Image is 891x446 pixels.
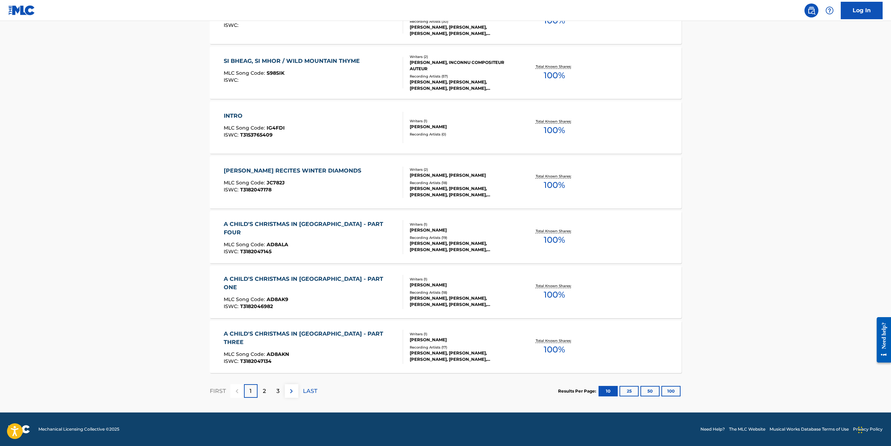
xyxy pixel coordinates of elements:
button: 50 [640,386,660,396]
a: A CHILD'S CHRISTMAS IN [GEOGRAPHIC_DATA] - PART FOURMLC Song Code:AD8ALAISWC:T3182047145Writers (... [210,211,682,263]
span: T3182047145 [240,248,272,255]
span: 100 % [544,179,565,191]
span: ISWC : [224,132,240,138]
a: Need Help? [700,426,725,432]
button: 10 [599,386,618,396]
p: Total Known Shares: [536,174,573,179]
a: SI BHEAG, SI MHOR / WILD MOUNTAIN THYMEMLC Song Code:S98SIKISWC:Writers (2)[PERSON_NAME], INCONNU... [210,46,682,99]
span: 100 % [544,234,565,246]
iframe: Chat Widget [856,412,891,446]
a: A CHILD'S CHRISTMAS IN [GEOGRAPHIC_DATA] - PART THREEMLC Song Code:AD8AKNISWC:T3182047134Writers ... [210,321,682,373]
div: Recording Artists ( 0 ) [410,132,515,137]
p: Total Known Shares: [536,119,573,124]
div: [PERSON_NAME], [PERSON_NAME], [PERSON_NAME], [PERSON_NAME], [PERSON_NAME] [410,350,515,363]
div: Drag [858,419,862,440]
span: JC782J [267,180,285,186]
span: ISWC : [224,248,240,255]
span: 100 % [544,343,565,356]
div: [PERSON_NAME], [PERSON_NAME], [PERSON_NAME], [PERSON_NAME], [PERSON_NAME] [410,295,515,308]
div: Writers ( 2 ) [410,54,515,59]
img: help [825,6,834,15]
img: right [287,387,296,395]
div: [PERSON_NAME], [PERSON_NAME], [PERSON_NAME], [PERSON_NAME], [PERSON_NAME] [410,240,515,253]
span: AD8ALA [267,241,288,248]
span: T3153765409 [240,132,273,138]
span: ISWC : [224,77,240,83]
span: S98SIK [267,70,284,76]
span: MLC Song Code : [224,125,267,131]
p: 2 [263,387,266,395]
span: T3182047134 [240,358,272,364]
div: [PERSON_NAME], INCONNU COMPOSITEUR AUTEUR [410,59,515,72]
span: T3182046982 [240,303,273,309]
img: search [807,6,816,15]
div: [PERSON_NAME], [PERSON_NAME], [PERSON_NAME], [PERSON_NAME], [PERSON_NAME] [410,185,515,198]
p: FIRST [210,387,226,395]
div: [PERSON_NAME] [410,337,515,343]
span: MLC Song Code : [224,70,267,76]
span: 100 % [544,124,565,137]
p: Total Known Shares: [536,338,573,343]
button: 25 [619,386,639,396]
img: MLC Logo [8,5,35,15]
a: Public Search [804,3,818,17]
div: Writers ( 1 ) [410,118,515,124]
span: MLC Song Code : [224,351,267,357]
a: A CHILD'S CHRISTMAS IN [GEOGRAPHIC_DATA] - PART ONEMLC Song Code:AD8AK9ISWC:T3182046982Writers (1... [210,266,682,318]
span: ISWC : [224,187,240,193]
span: ISWC : [224,303,240,309]
span: MLC Song Code : [224,180,267,186]
div: Writers ( 1 ) [410,331,515,337]
div: Recording Artists ( 17 ) [410,345,515,350]
p: 1 [250,387,252,395]
div: Writers ( 1 ) [410,222,515,227]
p: Total Known Shares: [536,283,573,288]
div: Recording Artists ( 30 ) [410,19,515,24]
span: ISWC : [224,22,240,28]
iframe: Resource Center [871,312,891,368]
p: 3 [276,387,280,395]
a: [PERSON_NAME] RECITES WINTER DIAMONDSMLC Song Code:JC782JISWC:T3182047178Writers (2)[PERSON_NAME]... [210,156,682,209]
div: Writers ( 2 ) [410,167,515,172]
a: Log In [841,2,883,19]
span: MLC Song Code : [224,241,267,248]
div: Recording Artists ( 19 ) [410,235,515,240]
span: AD8AK9 [267,296,288,302]
div: Writers ( 1 ) [410,277,515,282]
div: [PERSON_NAME], [PERSON_NAME] [410,172,515,178]
div: [PERSON_NAME] [410,282,515,288]
span: ISWC : [224,358,240,364]
div: Recording Artists ( 18 ) [410,290,515,295]
a: The MLC Website [729,426,765,432]
p: Results Per Page: [558,388,598,394]
div: [PERSON_NAME], [PERSON_NAME], [PERSON_NAME], [PERSON_NAME], [PERSON_NAME] [410,79,515,92]
span: 100 % [544,69,565,82]
div: Recording Artists ( 57 ) [410,74,515,79]
a: Privacy Policy [853,426,883,432]
div: A CHILD'S CHRISTMAS IN [GEOGRAPHIC_DATA] - PART ONE [224,275,397,292]
div: [PERSON_NAME] RECITES WINTER DIAMONDS [224,167,365,175]
div: [PERSON_NAME] [410,124,515,130]
a: INTROMLC Song Code:IG4FDIISWC:T3153765409Writers (1)[PERSON_NAME]Recording Artists (0)Total Known... [210,101,682,154]
div: Help [823,3,837,17]
div: A CHILD'S CHRISTMAS IN [GEOGRAPHIC_DATA] - PART THREE [224,330,397,346]
p: Total Known Shares: [536,228,573,234]
div: [PERSON_NAME], [PERSON_NAME], [PERSON_NAME], [PERSON_NAME], [PERSON_NAME] [410,24,515,37]
div: Recording Artists ( 18 ) [410,180,515,185]
a: Musical Works Database Terms of Use [770,426,849,432]
div: INTRO [224,112,285,120]
span: AD8AKN [267,351,289,357]
div: [PERSON_NAME] [410,227,515,233]
span: IG4FDI [267,125,285,131]
button: 100 [661,386,681,396]
div: SI BHEAG, SI MHOR / WILD MOUNTAIN THYME [224,57,363,65]
span: MLC Song Code : [224,296,267,302]
img: logo [8,425,30,433]
span: Mechanical Licensing Collective © 2025 [38,426,119,432]
div: A CHILD'S CHRISTMAS IN [GEOGRAPHIC_DATA] - PART FOUR [224,220,397,237]
p: Total Known Shares: [536,64,573,69]
span: T3182047178 [240,187,272,193]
